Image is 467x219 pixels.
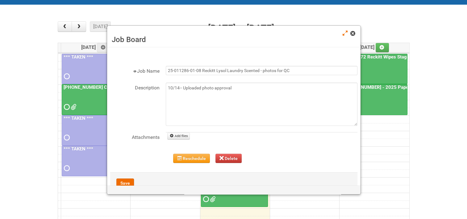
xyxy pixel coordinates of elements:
span: Requested [64,135,68,140]
a: 25-048772 Reckitt Wipes Stage 4 - blinding/labeling day [340,54,407,84]
a: Add an event [97,43,110,52]
a: 25-048772 Reckitt Wipes Stage 4 - blinding/labeling day [341,54,462,60]
label: Job Name [110,66,160,75]
a: Add an event [376,43,389,52]
h2: [DATE] – [DATE] [208,21,274,36]
span: Requested [203,197,207,201]
label: Attachments [110,132,160,141]
a: [PHONE_NUMBER] - 2025 Paper Towel Landscape - Packing Day [340,84,407,115]
a: Add files [167,133,190,140]
button: Save [116,178,134,188]
a: [PHONE_NUMBER] CTI PQB [PERSON_NAME] Real US - blinding day [62,84,129,115]
span: 25-011286-01-08 Reckitt Lysol Laundry Scented - Lion.xlsx 25-011286-01-08 Reckitt Lysol Laundry S... [210,197,214,201]
span: Requested [64,166,68,170]
span: [DATE] [360,44,389,50]
button: [DATE] [90,21,111,32]
button: Delete [215,154,242,163]
span: Front Label KRAFT batch 2 (02.26.26) - code AZ05 use 2nd.docx Front Label KRAFT batch 2 (02.26.26... [71,105,75,109]
a: [PHONE_NUMBER] CTI PQB [PERSON_NAME] Real US - blinding day [62,84,206,90]
span: [DATE] [81,44,110,50]
span: Requested [64,105,68,109]
button: Reschedule [173,154,210,163]
h3: Job Board [112,35,356,44]
textarea: 10/14-- Uploaded photo approval [166,83,357,126]
label: Description [110,83,160,92]
span: Requested [64,74,68,79]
